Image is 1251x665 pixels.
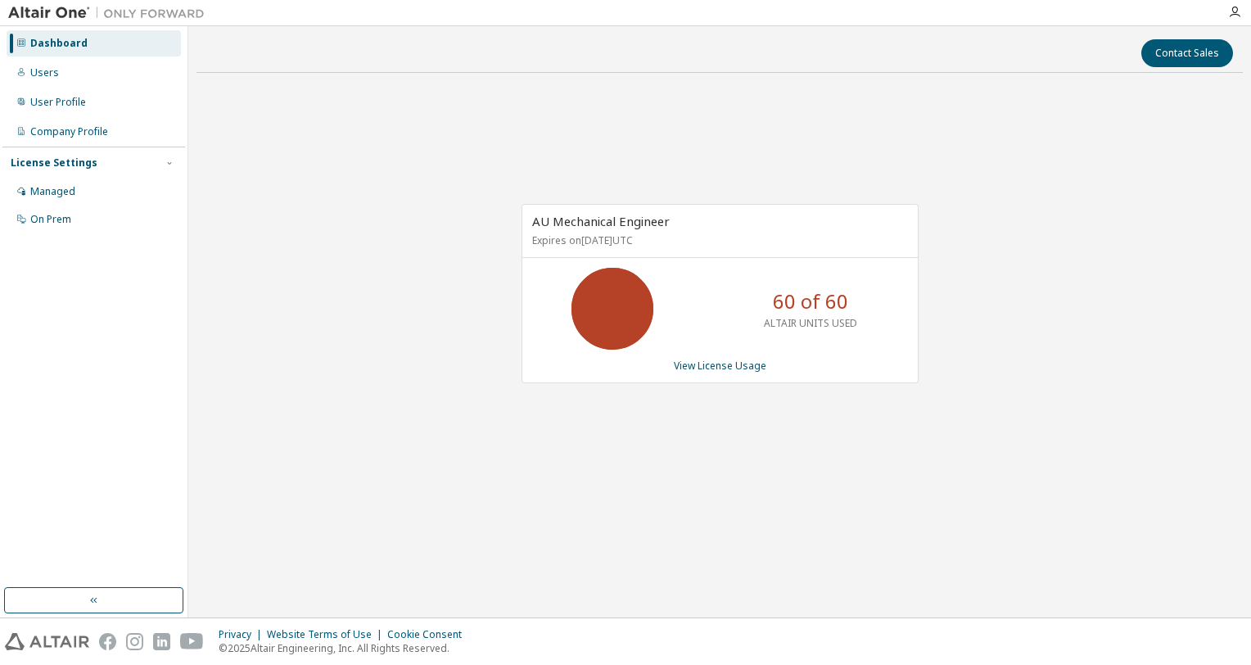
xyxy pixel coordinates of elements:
img: instagram.svg [126,633,143,650]
p: ALTAIR UNITS USED [764,316,857,330]
img: altair_logo.svg [5,633,89,650]
div: On Prem [30,213,71,226]
a: View License Usage [674,359,766,373]
div: Dashboard [30,37,88,50]
p: Expires on [DATE] UTC [532,233,904,247]
img: linkedin.svg [153,633,170,650]
p: 60 of 60 [773,287,848,315]
div: Website Terms of Use [267,628,387,641]
p: © 2025 Altair Engineering, Inc. All Rights Reserved. [219,641,472,655]
span: AU Mechanical Engineer [532,213,670,229]
img: youtube.svg [180,633,204,650]
img: facebook.svg [99,633,116,650]
div: Company Profile [30,125,108,138]
div: License Settings [11,156,97,170]
div: Privacy [219,628,267,641]
div: User Profile [30,96,86,109]
div: Users [30,66,59,79]
div: Cookie Consent [387,628,472,641]
img: Altair One [8,5,213,21]
button: Contact Sales [1141,39,1233,67]
div: Managed [30,185,75,198]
